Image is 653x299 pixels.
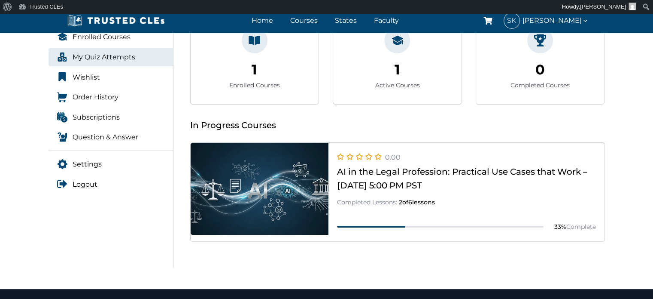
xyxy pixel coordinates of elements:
[49,88,173,106] a: Order History
[535,59,545,80] div: 0
[190,118,605,132] div: In Progress Courses
[73,72,100,83] span: Wishlist
[73,179,97,190] span: Logout
[49,155,173,173] a: Settings
[252,59,257,80] div: 1
[49,176,173,194] a: Logout
[73,92,118,103] span: Order History
[504,13,519,28] span: SK
[73,31,131,43] span: Enrolled Courses
[49,68,173,86] a: Wishlist
[49,108,173,126] a: Subscriptions
[375,80,419,90] div: Active Courses
[372,14,401,27] a: Faculty
[288,14,320,27] a: Courses
[249,14,275,27] a: Home
[73,159,102,170] span: Settings
[65,14,167,27] img: Trusted CLEs
[73,132,138,143] span: Question & Answer
[49,28,173,46] a: Enrolled Courses
[333,14,359,27] a: States
[73,112,120,123] span: Subscriptions
[510,80,570,90] div: Completed Courses
[229,80,280,90] div: Enrolled Courses
[395,59,400,80] div: 1
[73,52,135,63] span: My Quiz Attempts
[580,3,626,10] span: [PERSON_NAME]
[49,128,173,146] a: Question & Answer
[522,15,589,26] span: [PERSON_NAME]
[49,48,173,66] a: My Quiz Attempts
